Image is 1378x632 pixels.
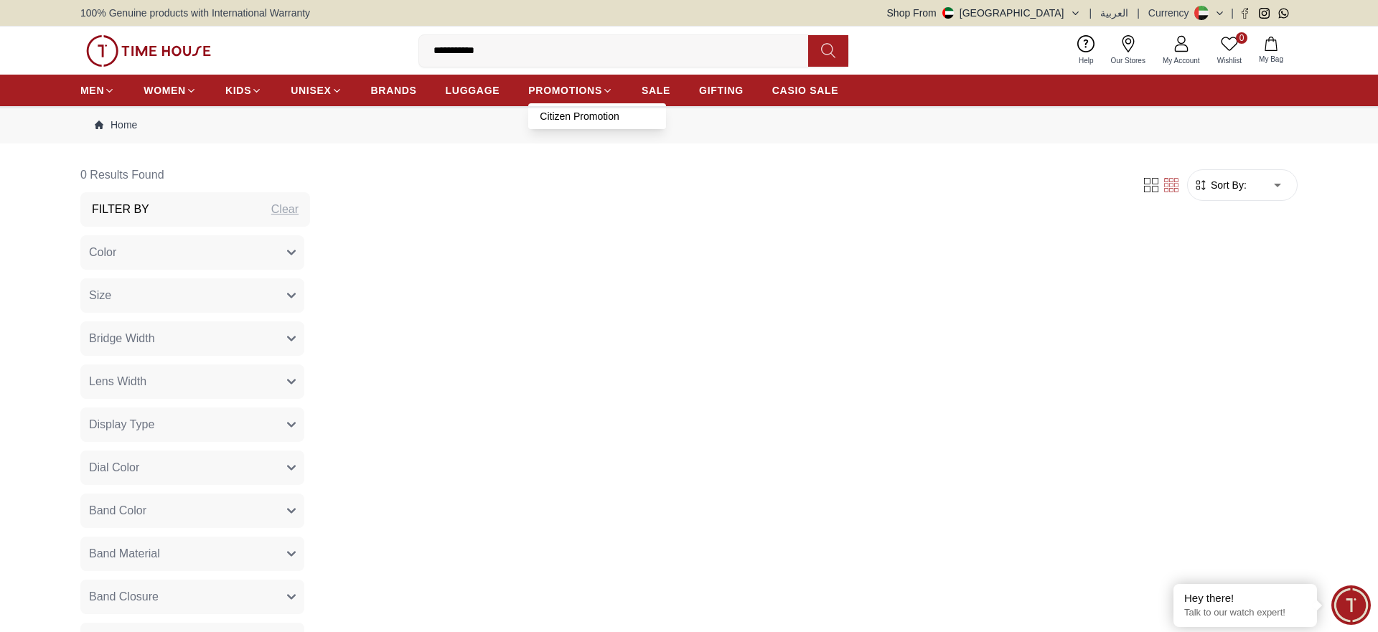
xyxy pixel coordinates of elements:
span: 100% Genuine products with International Warranty [80,6,310,20]
span: Sort By: [1208,178,1247,192]
div: Hey there! [1184,591,1306,605]
a: Whatsapp [1278,8,1289,19]
div: Currency [1148,6,1195,20]
span: 0 [1236,32,1247,44]
button: Size [80,278,304,313]
a: Help [1070,32,1102,69]
span: Band Color [89,502,146,519]
span: Display Type [89,416,154,433]
a: MEN [80,77,115,103]
button: Sort By: [1194,178,1247,192]
a: WOMEN [144,77,197,103]
button: Dial Color [80,451,304,485]
button: Display Type [80,407,304,442]
span: Size [89,287,111,304]
div: Chat Widget [1331,585,1371,625]
span: | [1089,6,1092,20]
a: SALE [642,77,670,103]
h6: 0 Results Found [80,158,310,192]
a: KIDS [225,77,262,103]
a: Facebook [1239,8,1250,19]
span: GIFTING [699,83,744,98]
a: GIFTING [699,77,744,103]
span: Bridge Width [89,330,155,347]
span: My Bag [1253,54,1289,65]
button: Color [80,235,304,270]
span: Wishlist [1211,55,1247,66]
a: PROMOTIONS [528,77,613,103]
a: BRANDS [371,77,417,103]
button: Bridge Width [80,321,304,356]
button: Band Material [80,537,304,571]
a: Citizen Promotion [540,109,655,123]
span: UNISEX [291,83,331,98]
span: Help [1073,55,1100,66]
span: Band Material [89,545,160,562]
a: Home [95,118,137,132]
button: Band Closure [80,580,304,614]
button: العربية [1100,6,1128,20]
nav: Breadcrumb [80,106,1298,143]
span: Color [89,244,116,261]
span: Our Stores [1105,55,1151,66]
span: | [1137,6,1140,20]
img: United Arab Emirates [942,7,954,19]
a: UNISEX [291,77,342,103]
span: Band Closure [89,588,159,605]
a: Our Stores [1102,32,1154,69]
span: My Account [1157,55,1206,66]
a: CASIO SALE [772,77,839,103]
div: Clear [271,201,299,218]
span: BRANDS [371,83,417,98]
button: Shop From[GEOGRAPHIC_DATA] [887,6,1081,20]
span: MEN [80,83,104,98]
span: Lens Width [89,373,146,390]
span: LUGGAGE [446,83,500,98]
span: WOMEN [144,83,186,98]
p: Talk to our watch expert! [1184,607,1306,619]
span: Dial Color [89,459,139,476]
button: My Bag [1250,34,1292,67]
button: Band Color [80,494,304,528]
a: 0Wishlist [1209,32,1250,69]
span: SALE [642,83,670,98]
span: | [1231,6,1234,20]
img: ... [86,35,211,67]
a: LUGGAGE [446,77,500,103]
span: KIDS [225,83,251,98]
span: PROMOTIONS [528,83,602,98]
span: CASIO SALE [772,83,839,98]
a: Instagram [1259,8,1270,19]
button: Lens Width [80,364,304,399]
h3: Filter By [92,201,149,218]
